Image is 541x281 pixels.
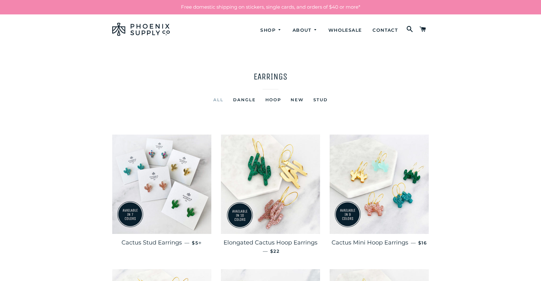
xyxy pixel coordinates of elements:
a: Contact [368,22,403,39]
img: Cactus Stud Earrings [112,135,211,234]
a: Elongated Cactus Hoop Earrings — $22 [221,234,320,260]
a: Shop [255,22,286,39]
span: Elongated Cactus Hoop Earrings [223,239,318,246]
img: Elongated Cactus Hoop Earrings [221,135,320,234]
span: — [263,248,268,254]
a: All [208,96,228,103]
span: — [411,240,416,246]
img: Phoenix Supply Co. [112,23,170,36]
a: Stud [309,96,333,103]
span: Cactus Mini Hoop Earrings [332,239,408,246]
span: — [184,240,189,246]
h1: Earrings [112,70,429,83]
a: Cactus Stud Earrings — $5 [112,234,211,252]
span: $16 [418,240,427,246]
a: Dangle [228,96,261,103]
span: Cactus Stud Earrings [122,239,182,246]
a: Cactus Mini Hoop Earrings — $16 [330,234,429,252]
a: new [286,96,309,103]
a: Wholesale [324,22,367,39]
span: $22 [270,248,279,254]
a: Hoop [261,96,286,103]
span: $5 [192,240,202,246]
a: About [288,22,322,39]
img: Cactus Mini Hoop Earrings [330,135,429,234]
